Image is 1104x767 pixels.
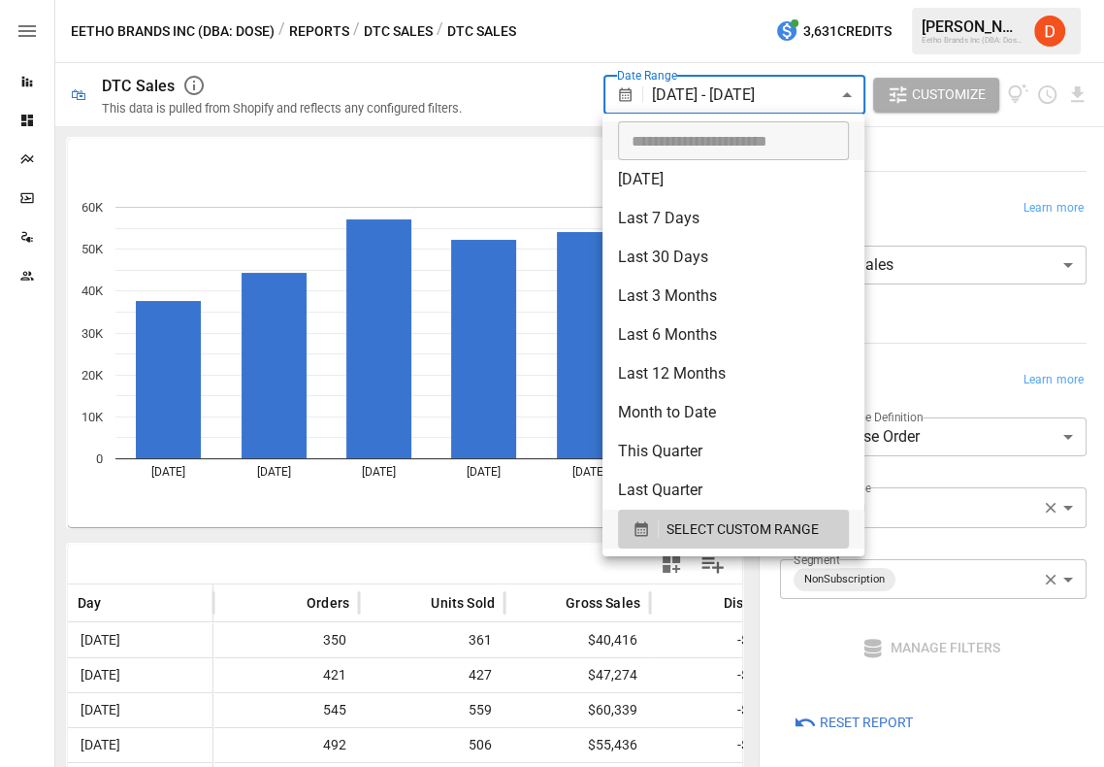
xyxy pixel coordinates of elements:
li: Last 3 Months [602,277,864,316]
li: Last 12 Months [602,354,864,393]
li: Last 30 Days [602,238,864,277]
span: SELECT CUSTOM RANGE [666,517,819,542]
li: This Quarter [602,432,864,471]
li: [DATE] [602,160,864,199]
li: Last 7 Days [602,199,864,238]
button: SELECT CUSTOM RANGE [618,510,849,549]
li: Month to Date [602,393,864,432]
li: Last Quarter [602,471,864,510]
li: Last 6 Months [602,316,864,354]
